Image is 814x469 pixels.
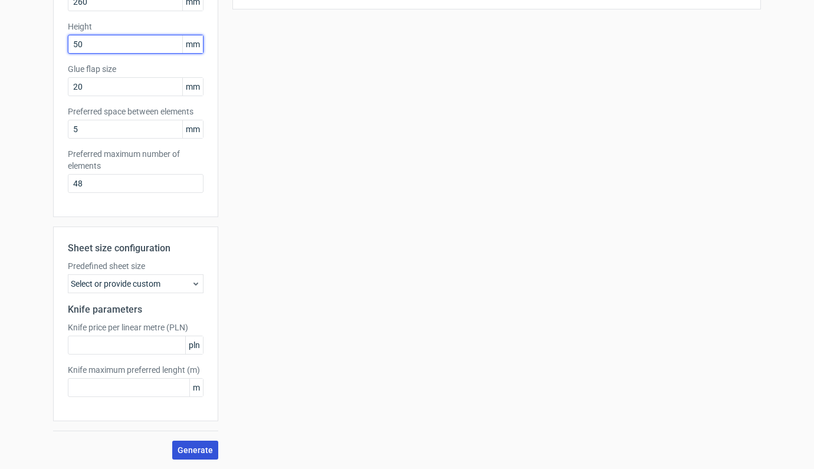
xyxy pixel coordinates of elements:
[182,78,203,96] span: mm
[68,21,203,32] label: Height
[68,148,203,172] label: Preferred maximum number of elements
[68,260,203,272] label: Predefined sheet size
[182,120,203,138] span: mm
[182,35,203,53] span: mm
[178,446,213,454] span: Generate
[68,63,203,75] label: Glue flap size
[68,303,203,317] h2: Knife parameters
[68,106,203,117] label: Preferred space between elements
[68,364,203,376] label: Knife maximum preferred lenght (m)
[172,441,218,460] button: Generate
[68,274,203,293] div: Select or provide custom
[68,241,203,255] h2: Sheet size configuration
[185,336,203,354] span: pln
[68,322,203,333] label: Knife price per linear metre (PLN)
[189,379,203,396] span: m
